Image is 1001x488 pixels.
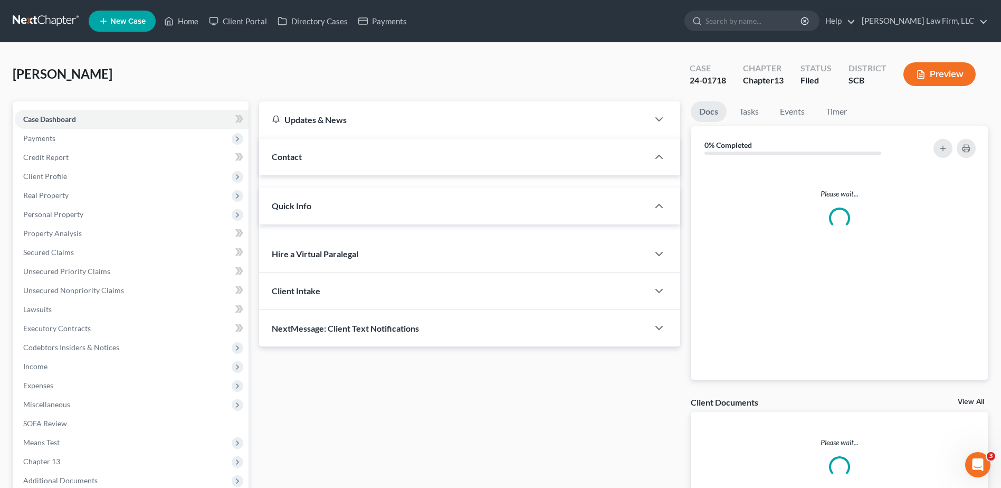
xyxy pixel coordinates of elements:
span: Expenses [23,381,53,390]
div: Client Documents [691,397,758,408]
p: Please wait... [691,437,988,448]
a: Payments [353,12,412,31]
span: 13 [774,75,784,85]
span: 3 [987,452,995,461]
span: Case Dashboard [23,115,76,124]
span: Property Analysis [23,229,82,238]
a: Help [820,12,855,31]
a: Unsecured Nonpriority Claims [15,281,249,300]
div: Chapter [743,62,784,74]
div: SCB [849,74,886,87]
span: NextMessage: Client Text Notifications [272,323,419,333]
a: Client Portal [204,12,272,31]
a: Credit Report [15,148,249,167]
div: District [849,62,886,74]
a: SOFA Review [15,414,249,433]
span: Lawsuits [23,305,52,314]
a: Property Analysis [15,224,249,243]
a: Timer [817,101,855,122]
span: Means Test [23,438,60,447]
a: Docs [691,101,727,122]
div: Filed [800,74,832,87]
span: Chapter 13 [23,457,60,466]
a: Tasks [731,101,767,122]
a: Home [159,12,204,31]
a: Unsecured Priority Claims [15,262,249,281]
span: Unsecured Nonpriority Claims [23,286,124,295]
input: Search by name... [706,11,802,31]
div: Chapter [743,74,784,87]
a: Case Dashboard [15,110,249,129]
span: Real Property [23,191,69,200]
span: Hire a Virtual Paralegal [272,249,358,259]
span: Miscellaneous [23,400,70,409]
span: New Case [110,17,146,25]
a: [PERSON_NAME] Law Firm, LLC [856,12,988,31]
iframe: Intercom live chat [965,452,990,477]
span: Income [23,362,47,371]
span: [PERSON_NAME] [13,66,112,81]
span: Secured Claims [23,248,74,257]
span: Payments [23,134,55,143]
a: Events [771,101,813,122]
a: Executory Contracts [15,319,249,338]
p: Please wait... [699,189,980,199]
strong: 0% Completed [704,140,752,149]
div: Updates & News [272,114,636,125]
div: 24-01718 [690,74,726,87]
a: Lawsuits [15,300,249,319]
span: Client Intake [272,286,320,296]
span: Additional Documents [23,476,98,485]
div: Case [690,62,726,74]
a: Secured Claims [15,243,249,262]
span: SOFA Review [23,419,67,428]
span: Credit Report [23,153,69,162]
a: Directory Cases [272,12,353,31]
span: Codebtors Insiders & Notices [23,343,119,352]
span: Quick Info [272,201,311,211]
span: Unsecured Priority Claims [23,267,110,276]
button: Preview [903,62,976,86]
span: Client Profile [23,172,67,181]
span: Executory Contracts [23,324,91,333]
div: Status [800,62,832,74]
a: View All [958,398,984,406]
span: Contact [272,152,302,162]
span: Personal Property [23,210,83,219]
